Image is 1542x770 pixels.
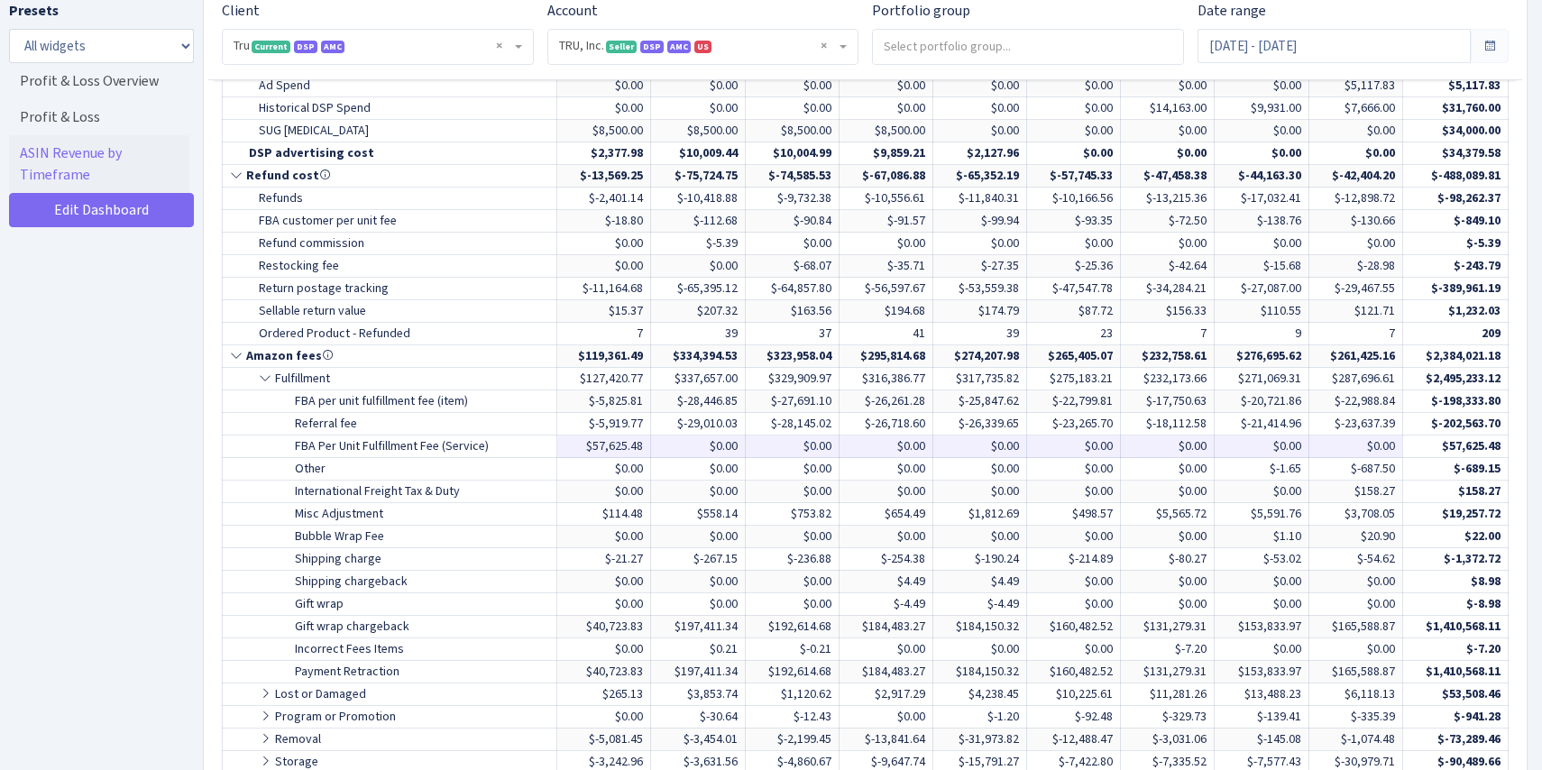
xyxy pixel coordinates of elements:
[651,165,745,188] td: $-75,724.75
[651,142,745,165] td: $10,009.44
[223,526,557,548] td: Bubble Wrap Fee
[1402,390,1508,413] td: $-198,333.80
[1402,413,1508,435] td: $-202,563.70
[932,458,1026,481] td: $0.00
[1215,233,1308,255] td: $0.00
[548,30,858,64] span: TRU, Inc. <span class="badge badge-success">Seller</span><span class="badge badge-primary">DSP</s...
[1121,503,1215,526] td: $5,565.72
[1215,210,1308,233] td: $-138.76
[932,300,1026,323] td: $174.79
[932,547,1026,570] td: $-190.24
[1308,278,1402,300] td: $-29,467.55
[1308,570,1402,592] td: $0.00
[839,323,932,345] td: 41
[839,592,932,615] td: $-4.49
[1402,458,1508,481] td: $-689.15
[1402,323,1508,345] td: 209
[1215,592,1308,615] td: $0.00
[557,526,651,548] td: $0.00
[932,637,1026,660] td: $0.00
[932,120,1026,142] td: $0.00
[1027,615,1121,637] td: $160,482.52
[745,526,839,548] td: $0.00
[745,592,839,615] td: $0.00
[651,390,745,413] td: $-28,446.85
[651,210,745,233] td: $-112.68
[223,30,533,64] span: Tru <span class="badge badge-success">Current</span><span class="badge badge-primary">DSP</span><...
[1308,435,1402,458] td: $0.00
[1308,592,1402,615] td: $0.00
[1308,75,1402,97] td: $5,117.83
[932,188,1026,210] td: $-11,840.31
[1121,345,1215,368] td: $232,758.61
[1121,526,1215,548] td: $0.00
[1027,120,1121,142] td: $0.00
[1402,300,1508,323] td: $1,232.03
[223,165,557,188] td: Refund cost
[557,637,651,660] td: $0.00
[1121,188,1215,210] td: $-13,215.36
[1402,120,1508,142] td: $34,000.00
[1308,210,1402,233] td: $-130.66
[557,458,651,481] td: $0.00
[1308,503,1402,526] td: $3,708.05
[1308,188,1402,210] td: $-12,898.72
[223,547,557,570] td: Shipping charge
[932,75,1026,97] td: $0.00
[651,255,745,278] td: $0.00
[1215,165,1308,188] td: $-44,163.30
[1027,255,1121,278] td: $-25.36
[651,503,745,526] td: $558.14
[651,345,745,368] td: $334,394.53
[839,570,932,592] td: $4.49
[1121,75,1215,97] td: $0.00
[651,97,745,120] td: $0.00
[1027,165,1121,188] td: $-57,745.33
[1027,210,1121,233] td: $-93.35
[1215,458,1308,481] td: $-1.65
[651,570,745,592] td: $0.00
[1121,300,1215,323] td: $156.33
[745,413,839,435] td: $-28,145.02
[821,37,827,55] span: Remove all items
[1215,413,1308,435] td: $-21,414.96
[839,368,932,390] td: $316,386.77
[1121,592,1215,615] td: $0.00
[745,503,839,526] td: $753.82
[1402,188,1508,210] td: $-98,262.37
[932,345,1026,368] td: $274,207.98
[1215,97,1308,120] td: $9,931.00
[1402,210,1508,233] td: $-849.10
[839,120,932,142] td: $8,500.00
[223,592,557,615] td: Gift wrap
[557,233,651,255] td: $0.00
[1027,390,1121,413] td: $-22,799.81
[873,30,1183,62] input: Select portfolio group...
[557,278,651,300] td: $-11,164.68
[557,97,651,120] td: $0.00
[745,323,839,345] td: 37
[1121,233,1215,255] td: $0.00
[1121,255,1215,278] td: $-42.64
[1402,547,1508,570] td: $-1,372.72
[932,142,1026,165] td: $2,127.96
[223,323,557,345] td: Ordered Product - Refunded
[223,278,557,300] td: Return postage tracking
[1027,526,1121,548] td: $0.00
[1027,142,1121,165] td: $0.00
[1402,503,1508,526] td: $19,257.72
[223,637,557,660] td: Incorrect Fees Items
[557,345,651,368] td: $119,361.49
[1308,120,1402,142] td: $0.00
[1121,458,1215,481] td: $0.00
[557,547,651,570] td: $-21.27
[1027,592,1121,615] td: $0.00
[1121,481,1215,503] td: $0.00
[223,97,557,120] td: Historical DSP Spend
[1215,278,1308,300] td: $-27,087.00
[1215,255,1308,278] td: $-15.68
[557,390,651,413] td: $-5,825.81
[745,637,839,660] td: $-0.21
[223,142,557,165] td: DSP advertising cost
[1027,503,1121,526] td: $498.57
